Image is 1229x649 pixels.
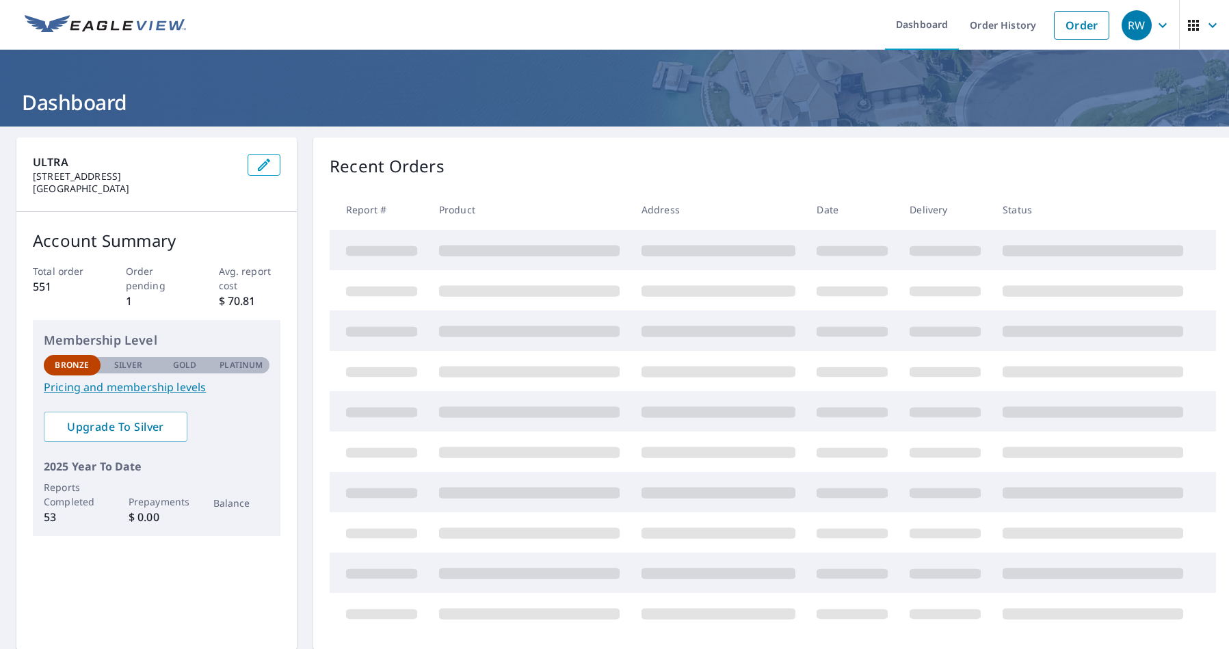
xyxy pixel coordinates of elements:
p: 53 [44,509,101,525]
span: Upgrade To Silver [55,419,176,434]
p: [STREET_ADDRESS] [33,170,237,183]
p: Avg. report cost [219,264,281,293]
p: Bronze [55,359,89,371]
th: Address [631,189,806,230]
p: 2025 Year To Date [44,458,269,475]
th: Product [428,189,631,230]
div: RW [1122,10,1152,40]
th: Status [992,189,1194,230]
p: $ 70.81 [219,293,281,309]
a: Upgrade To Silver [44,412,187,442]
p: $ 0.00 [129,509,185,525]
p: Silver [114,359,143,371]
p: Total order [33,264,95,278]
img: EV Logo [25,15,186,36]
p: Recent Orders [330,154,445,178]
p: Gold [173,359,196,371]
p: 1 [126,293,188,309]
a: Pricing and membership levels [44,379,269,395]
p: [GEOGRAPHIC_DATA] [33,183,237,195]
p: Account Summary [33,228,280,253]
p: Membership Level [44,331,269,349]
p: Balance [213,496,270,510]
p: Order pending [126,264,188,293]
th: Delivery [899,189,992,230]
p: ULTRA [33,154,237,170]
p: Reports Completed [44,480,101,509]
h1: Dashboard [16,88,1213,116]
th: Date [806,189,899,230]
a: Order [1054,11,1109,40]
p: 551 [33,278,95,295]
th: Report # [330,189,428,230]
p: Platinum [220,359,263,371]
p: Prepayments [129,494,185,509]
